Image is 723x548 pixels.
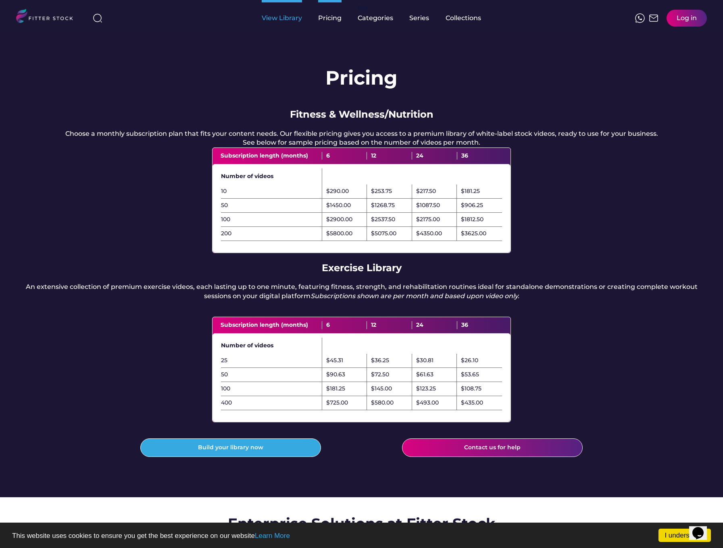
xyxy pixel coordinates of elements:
[677,14,697,23] div: Log in
[326,230,352,238] div: $5800.00
[457,152,502,160] div: 36
[12,532,711,539] p: This website uses cookies to ensure you get the best experience on our website
[367,321,412,329] div: 12
[290,108,433,121] div: Fitness & Wellness/Nutrition
[416,385,436,393] div: $123.25
[416,357,433,365] div: $30.81
[461,187,480,195] div: $181.25
[326,357,343,365] div: $45.31
[65,129,658,147] div: Choose a monthly subscription plan that fits your content needs. Our flexible pricing gives you a...
[402,438,583,457] button: Contact us for help
[371,201,395,210] div: $1268.75
[221,172,322,181] div: Number of videos
[416,201,440,210] div: $1087.50
[326,385,345,393] div: $181.25
[221,371,322,379] div: 50
[457,321,502,329] div: 36
[228,513,496,533] h3: Enterprise Solutions at Fitter Stock
[221,399,322,407] div: 400
[326,201,351,210] div: $1450.00
[322,261,402,275] div: Exercise Library
[221,342,322,350] div: Number of videos
[416,230,442,238] div: $4350.00
[446,14,481,23] div: Collections
[358,14,393,23] div: Categories
[689,516,715,540] iframe: chat widget
[221,357,322,365] div: 25
[461,230,486,238] div: $3625.00
[140,438,321,457] button: Build your library now
[326,371,345,379] div: $90.63
[221,187,322,195] div: 10
[16,9,80,25] img: LOGO.svg
[635,13,645,23] img: meteor-icons_whatsapp%20%281%29.svg
[322,321,367,329] div: 6
[221,152,322,160] div: Subscription length (months)
[371,371,389,379] div: $72.50
[221,216,322,224] div: 100
[461,357,478,365] div: $26.10
[326,399,348,407] div: $725.00
[221,385,322,393] div: 100
[93,13,102,23] img: search-normal%203.svg
[371,187,392,195] div: $253.75
[318,14,342,23] div: Pricing
[325,64,398,91] h1: Pricing
[371,399,394,407] div: $580.00
[358,4,368,12] div: fvck
[221,321,322,329] div: Subscription length (months)
[416,187,436,195] div: $217.50
[416,216,440,224] div: $2175.00
[416,399,439,407] div: $493.00
[221,201,322,210] div: 50
[326,216,352,224] div: $2900.00
[310,292,519,300] em: Subscriptions shown are per month and based upon video only.
[221,230,322,238] div: 200
[326,187,349,195] div: $290.00
[461,216,483,224] div: $1812.50
[371,357,389,365] div: $36.25
[322,152,367,160] div: 6
[412,321,457,329] div: 24
[371,385,392,393] div: $145.00
[416,371,433,379] div: $61.63
[367,152,412,160] div: 12
[371,216,395,224] div: $2537.50
[371,230,396,238] div: $5075.00
[461,201,483,210] div: $906.25
[461,371,479,379] div: $53.65
[412,152,457,160] div: 24
[262,14,302,23] div: View Library
[658,529,711,542] a: I understand!
[461,385,481,393] div: $108.75
[16,282,707,301] div: An extensive collection of premium exercise videos, each lasting up to one minute, featuring fitn...
[649,13,658,23] img: Frame%2051.svg
[461,399,483,407] div: $435.00
[409,14,429,23] div: Series
[255,532,290,540] a: Learn More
